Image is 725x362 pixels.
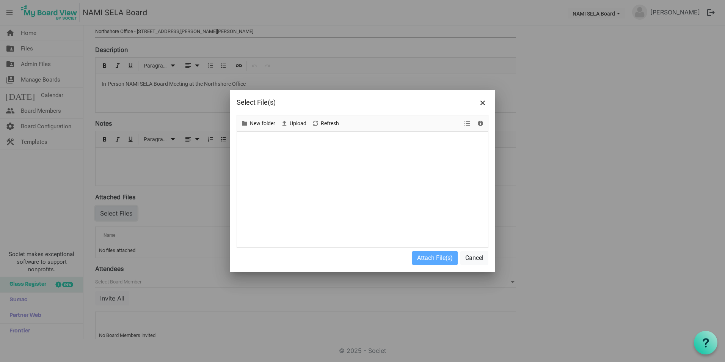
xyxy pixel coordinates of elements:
[461,115,474,131] div: View
[289,119,307,128] span: Upload
[474,115,487,131] div: Details
[460,251,488,265] button: Cancel
[237,97,438,108] div: Select File(s)
[278,115,309,131] div: Upload
[477,97,488,108] button: Close
[309,115,342,131] div: Refresh
[279,119,308,128] button: Upload
[320,119,340,128] span: Refresh
[249,119,276,128] span: New folder
[475,119,486,128] button: Details
[240,119,277,128] button: New folder
[238,115,278,131] div: New folder
[463,119,472,128] button: View dropdownbutton
[311,119,341,128] button: Refresh
[412,251,458,265] button: Attach File(s)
